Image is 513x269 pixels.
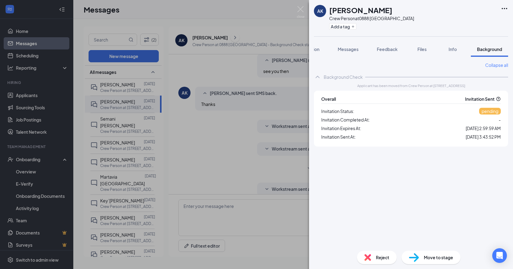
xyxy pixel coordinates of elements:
span: Reject [376,254,389,261]
span: Invitation Sent At: [321,133,356,140]
svg: QuestionInfo [496,96,501,101]
span: Info [449,46,457,52]
span: Files [417,46,427,52]
a: Collapse all [485,62,508,68]
span: Applicant has been moved from Crew Person at [STREET_ADDRESS] [357,83,465,88]
svg: Ellipses [501,5,508,12]
span: Invitation Expires At: [321,125,361,132]
span: Invitation Sent [465,96,495,102]
div: Crew Person at 0888 [GEOGRAPHIC_DATA] [329,15,414,21]
span: Background [477,46,502,52]
span: pending [482,108,498,114]
span: Move to stage [424,254,453,261]
svg: ChevronUp [314,73,321,81]
div: Background Check [324,74,363,80]
div: AK [317,8,323,14]
span: Invitation Status: [321,108,354,115]
span: Feedback [377,46,398,52]
span: - [499,116,501,123]
h1: [PERSON_NAME] [329,5,392,15]
svg: Plus [351,25,355,28]
span: Messages [338,46,358,52]
div: Open Intercom Messenger [492,248,507,263]
span: Invitation Completed At: [321,116,370,123]
span: [DATE] 3:43:52 PM [466,133,501,140]
span: Overall [321,96,336,102]
button: PlusAdd a tag [329,23,356,30]
span: [DATE] 2:59:59 AM [466,125,501,132]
